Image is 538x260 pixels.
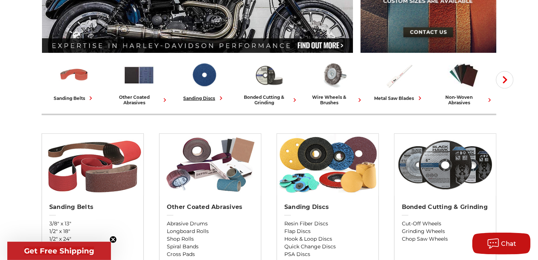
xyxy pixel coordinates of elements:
[374,94,424,102] div: metal saw blades
[284,228,371,235] a: Flap Discs
[253,59,285,91] img: Bonded Cutting & Grinding
[45,59,104,102] a: sanding belts
[167,220,254,228] a: Abrasive Drums
[402,228,489,235] a: Grinding Wheels
[304,59,364,105] a: wire wheels & brushes
[109,236,117,243] button: Close teaser
[167,235,254,243] a: Shop Rolls
[49,220,136,228] a: 3/8" x 13"
[284,220,371,228] a: Resin Fiber Discs
[284,251,371,258] a: PSA Discs
[49,203,136,211] h2: Sanding Belts
[277,134,378,196] img: Sanding Discs
[284,203,371,211] h2: Sanding Discs
[24,247,94,255] span: Get Free Shipping
[160,134,261,196] img: Other Coated Abrasives
[318,59,350,91] img: Wire Wheels & Brushes
[239,94,299,105] div: bonded cutting & grinding
[7,242,111,260] div: Get Free ShippingClose teaser
[49,235,136,243] a: 1/2" x 24"
[109,59,169,105] a: other coated abrasives
[167,243,254,251] a: Spiral Bands
[49,228,136,235] a: 1/2" x 18"
[434,94,493,105] div: non-woven abrasives
[496,71,514,89] button: Next
[448,59,480,91] img: Non-woven Abrasives
[284,235,371,243] a: Hook & Loop Discs
[369,59,429,102] a: metal saw blades
[395,134,496,196] img: Bonded Cutting & Grinding
[42,134,143,196] img: Sanding Belts
[54,94,95,102] div: sanding belts
[167,228,254,235] a: Longboard Rolls
[123,59,155,91] img: Other Coated Abrasives
[239,59,299,105] a: bonded cutting & grinding
[402,203,489,211] h2: Bonded Cutting & Grinding
[383,59,415,91] img: Metal Saw Blades
[402,235,489,243] a: Chop Saw Wheels
[167,251,254,258] a: Cross Pads
[434,59,493,105] a: non-woven abrasives
[174,59,234,102] a: sanding discs
[184,94,225,102] div: sanding discs
[502,240,516,247] span: Chat
[402,220,489,228] a: Cut-Off Wheels
[472,233,531,255] button: Chat
[58,59,90,91] img: Sanding Belts
[109,94,169,105] div: other coated abrasives
[304,94,364,105] div: wire wheels & brushes
[188,59,220,91] img: Sanding Discs
[284,243,371,251] a: Quick Change Discs
[167,203,254,211] h2: Other Coated Abrasives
